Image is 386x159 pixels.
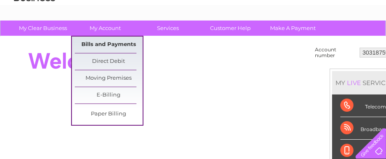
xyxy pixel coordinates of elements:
[241,35,257,41] a: Water
[14,21,55,46] img: logo.png
[9,21,77,36] a: My Clear Business
[134,21,202,36] a: Services
[359,35,378,41] a: Log out
[75,87,143,104] a: E-Billing
[331,35,351,41] a: Contact
[262,35,280,41] a: Energy
[345,79,363,87] div: LIVE
[72,21,139,36] a: My Account
[75,70,143,87] a: Moving Premises
[75,106,143,122] a: Paper Billing
[259,21,327,36] a: Make A Payment
[314,35,326,41] a: Blog
[196,21,264,36] a: Customer Help
[313,45,358,60] td: Account number
[75,37,143,53] a: Bills and Payments
[285,35,310,41] a: Telecoms
[231,4,288,14] a: 0333 014 3131
[75,53,143,70] a: Direct Debit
